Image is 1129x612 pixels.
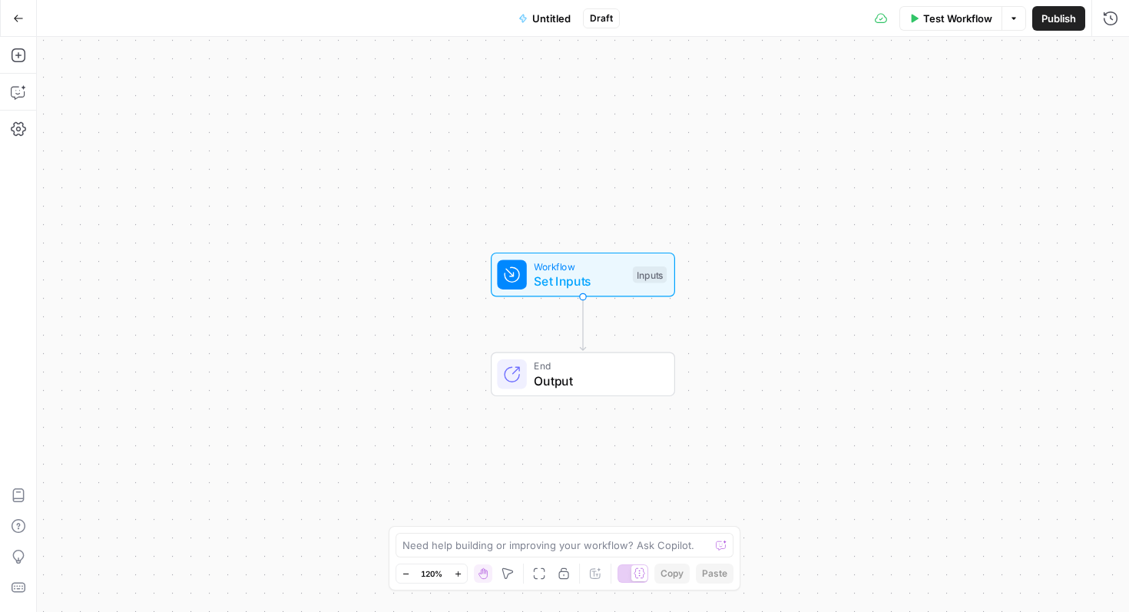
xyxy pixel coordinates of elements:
[534,259,625,273] span: Workflow
[899,6,1002,31] button: Test Workflow
[534,359,659,373] span: End
[1032,6,1085,31] button: Publish
[580,297,585,351] g: Edge from start to end
[534,372,659,390] span: Output
[633,266,667,283] div: Inputs
[440,253,726,297] div: WorkflowSet InputsInputs
[532,11,571,26] span: Untitled
[654,564,690,584] button: Copy
[534,272,625,290] span: Set Inputs
[923,11,992,26] span: Test Workflow
[661,567,684,581] span: Copy
[696,564,733,584] button: Paste
[509,6,580,31] button: Untitled
[590,12,613,25] span: Draft
[421,567,442,580] span: 120%
[702,567,727,581] span: Paste
[440,352,726,397] div: EndOutput
[1041,11,1076,26] span: Publish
